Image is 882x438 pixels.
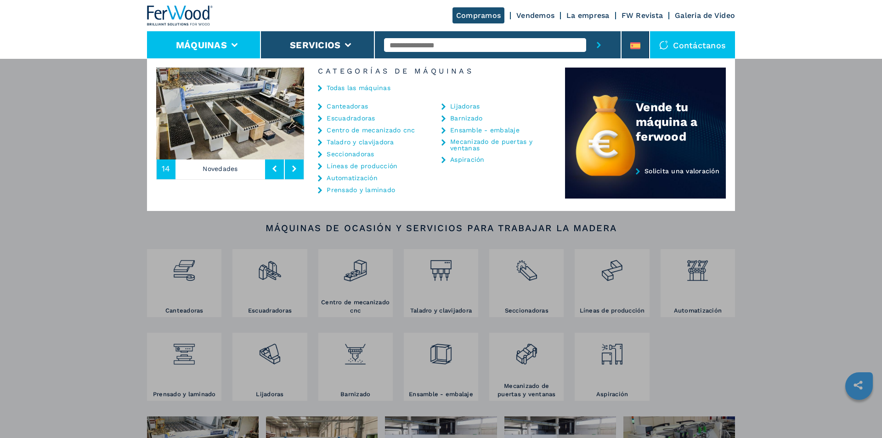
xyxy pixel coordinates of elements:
a: Seccionadoras [327,151,374,157]
img: image [304,68,452,159]
img: Contáctanos [659,40,668,50]
p: Novedades [175,158,266,179]
a: Aspiración [450,156,485,163]
a: Líneas de producción [327,163,397,169]
a: Prensado y laminado [327,187,395,193]
a: Automatización [327,175,378,181]
a: Vendemos [516,11,554,20]
a: Solicita una valoración [565,167,726,199]
a: La empresa [566,11,610,20]
span: 14 [162,165,170,173]
a: FW Revista [622,11,663,20]
h6: Categorías de máquinas [304,68,565,75]
a: Barnizado [450,115,482,121]
button: Máquinas [176,40,227,51]
a: Mecanizado de puertas y ventanas [450,138,542,151]
a: Compramos [452,7,504,23]
a: Galeria de Video [675,11,735,20]
div: Contáctanos [650,31,735,59]
img: Ferwood [147,6,213,26]
button: submit-button [586,31,611,59]
a: Lijadoras [450,103,480,109]
button: Servicios [290,40,340,51]
div: Vende tu máquina a ferwood [636,100,726,144]
a: Escuadradoras [327,115,375,121]
img: image [156,68,304,159]
a: Centro de mecanizado cnc [327,127,415,133]
a: Todas las máquinas [327,85,390,91]
a: Canteadoras [327,103,368,109]
a: Ensamble - embalaje [450,127,520,133]
a: Taladro y clavijadora [327,139,394,145]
